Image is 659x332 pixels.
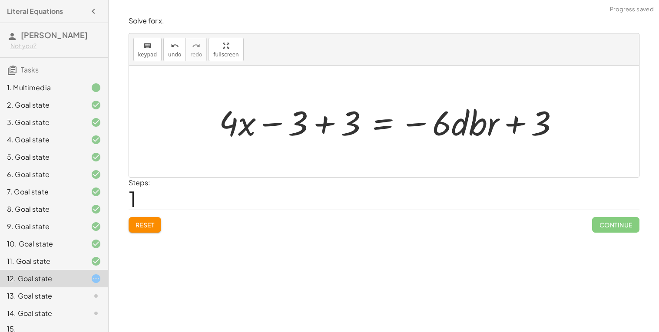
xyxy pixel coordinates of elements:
[91,100,101,110] i: Task finished and correct.
[91,239,101,249] i: Task finished and correct.
[7,256,77,266] div: 11. Goal state
[7,100,77,110] div: 2. Goal state
[133,38,162,61] button: keyboardkeypad
[21,65,39,74] span: Tasks
[7,187,77,197] div: 7. Goal state
[91,221,101,232] i: Task finished and correct.
[10,42,101,50] div: Not you?
[163,38,186,61] button: undoundo
[171,41,179,51] i: undo
[91,308,101,319] i: Task not started.
[91,135,101,145] i: Task finished and correct.
[7,6,63,16] h4: Literal Equations
[91,291,101,301] i: Task not started.
[143,41,152,51] i: keyboard
[129,217,162,233] button: Reset
[7,273,77,284] div: 12. Goal state
[91,204,101,214] i: Task finished and correct.
[91,187,101,197] i: Task finished and correct.
[192,41,200,51] i: redo
[7,135,77,145] div: 4. Goal state
[129,178,150,187] label: Steps:
[91,256,101,266] i: Task finished and correct.
[7,152,77,162] div: 5. Goal state
[7,308,77,319] div: 14. Goal state
[190,52,202,58] span: redo
[213,52,238,58] span: fullscreen
[7,291,77,301] div: 13. Goal state
[7,82,77,93] div: 1. Multimedia
[7,204,77,214] div: 8. Goal state
[91,273,101,284] i: Task started.
[91,82,101,93] i: Task finished.
[91,169,101,180] i: Task finished and correct.
[610,5,654,14] span: Progress saved
[138,52,157,58] span: keypad
[168,52,181,58] span: undo
[209,38,243,61] button: fullscreen
[7,221,77,232] div: 9. Goal state
[21,30,88,40] span: [PERSON_NAME]
[136,221,155,229] span: Reset
[7,117,77,128] div: 3. Goal state
[129,185,136,212] span: 1
[7,239,77,249] div: 10. Goal state
[185,38,207,61] button: redoredo
[129,16,639,26] p: Solve for x.
[91,152,101,162] i: Task finished and correct.
[7,169,77,180] div: 6. Goal state
[91,117,101,128] i: Task finished and correct.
